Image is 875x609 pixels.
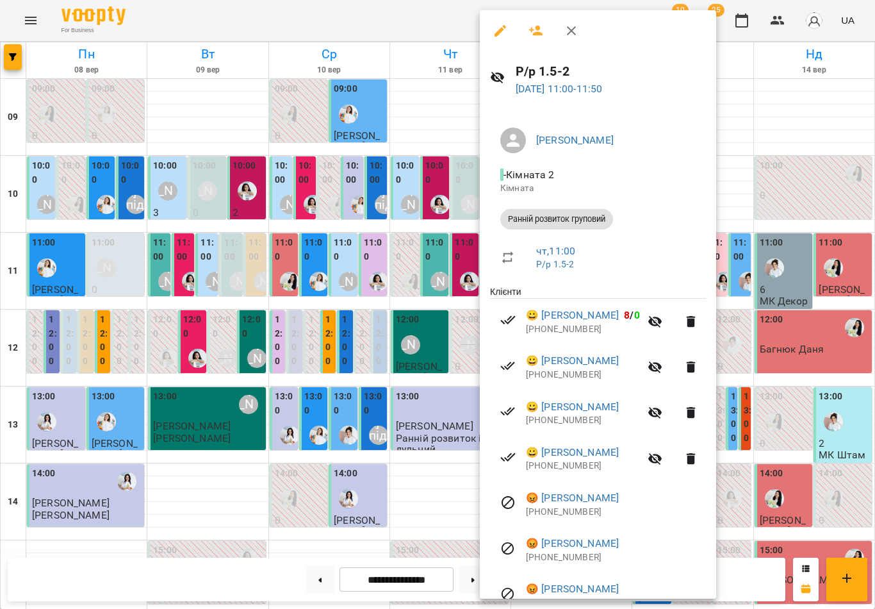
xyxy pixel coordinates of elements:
p: [PHONE_NUMBER] [526,460,640,472]
a: 😡 [PERSON_NAME] [526,490,619,506]
svg: Візит сплачено [500,358,516,374]
a: 😡 [PERSON_NAME] [526,581,619,597]
svg: Візит сплачено [500,404,516,419]
svg: Візит скасовано [500,541,516,556]
span: 0 [634,309,640,321]
p: Кімната [500,182,696,195]
p: [PHONE_NUMBER] [526,506,706,519]
svg: Візит сплачено [500,449,516,465]
svg: Візит скасовано [500,495,516,510]
a: 😀 [PERSON_NAME] [526,399,619,415]
h6: Р/р 1.5-2 [516,62,707,81]
p: [PHONE_NUMBER] [526,323,640,336]
a: [PERSON_NAME] [536,134,614,146]
p: [PHONE_NUMBER] [526,414,640,427]
a: 😀 [PERSON_NAME] [526,353,619,369]
a: Р/р 1.5-2 [536,259,574,269]
a: 😡 [PERSON_NAME] [526,536,619,551]
a: чт , 11:00 [536,245,575,257]
span: - Кімната 2 [500,169,557,181]
span: Ранній розвиток груповий [500,213,613,225]
a: 😀 [PERSON_NAME] [526,308,619,323]
p: [PHONE_NUMBER] [526,369,640,381]
a: 😀 [PERSON_NAME] [526,445,619,460]
b: / [624,309,639,321]
p: [PHONE_NUMBER] [526,551,706,564]
span: 8 [624,309,630,321]
svg: Візит сплачено [500,312,516,328]
svg: Візит скасовано [500,587,516,602]
a: [DATE] 11:00-11:50 [516,83,603,95]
